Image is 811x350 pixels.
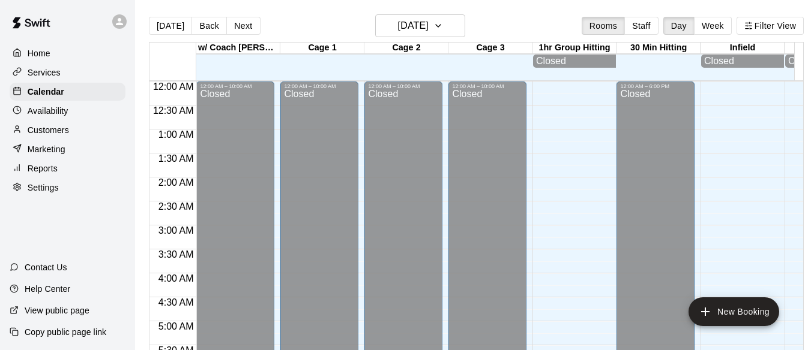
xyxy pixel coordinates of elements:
[10,102,125,120] a: Availability
[155,297,197,307] span: 4:30 AM
[398,17,429,34] h6: [DATE]
[10,179,125,197] a: Settings
[10,83,125,101] a: Calendar
[155,273,197,283] span: 4:00 AM
[10,121,125,139] a: Customers
[280,43,364,54] div: Cage 1
[28,124,69,136] p: Customers
[704,56,781,67] div: Closed
[368,83,439,89] div: 12:00 AM – 10:00 AM
[155,129,197,140] span: 1:00 AM
[155,321,197,331] span: 5:00 AM
[191,17,227,35] button: Back
[150,105,197,116] span: 12:30 AM
[620,83,691,89] div: 12:00 AM – 6:00 PM
[701,43,785,54] div: Infield
[25,326,106,338] p: Copy public page link
[624,17,659,35] button: Staff
[149,17,192,35] button: [DATE]
[617,43,701,54] div: 30 Min Hitting
[448,43,532,54] div: Cage 3
[155,249,197,260] span: 3:30 AM
[10,64,125,82] a: Services
[284,83,355,89] div: 12:00 AM – 10:00 AM
[10,159,125,177] a: Reports
[155,201,197,212] span: 2:30 AM
[150,82,197,92] span: 12:00 AM
[375,14,465,37] button: [DATE]
[28,162,58,174] p: Reports
[536,56,613,67] div: Closed
[10,140,125,158] a: Marketing
[694,17,732,35] button: Week
[582,17,625,35] button: Rooms
[200,83,271,89] div: 12:00 AM – 10:00 AM
[226,17,260,35] button: Next
[25,283,70,295] p: Help Center
[689,297,779,326] button: add
[28,182,59,194] p: Settings
[155,225,197,236] span: 3:00 AM
[28,86,64,98] p: Calendar
[737,17,804,35] button: Filter View
[25,304,89,316] p: View public page
[663,17,695,35] button: Day
[155,177,197,188] span: 2:00 AM
[155,153,197,164] span: 1:30 AM
[532,43,617,54] div: 1hr Group Hitting
[10,44,125,62] a: Home
[28,67,61,79] p: Services
[364,43,448,54] div: Cage 2
[28,105,68,117] p: Availability
[452,83,523,89] div: 12:00 AM – 10:00 AM
[28,47,50,59] p: Home
[25,261,67,273] p: Contact Us
[196,43,280,54] div: w/ Coach [PERSON_NAME]
[28,143,65,155] p: Marketing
